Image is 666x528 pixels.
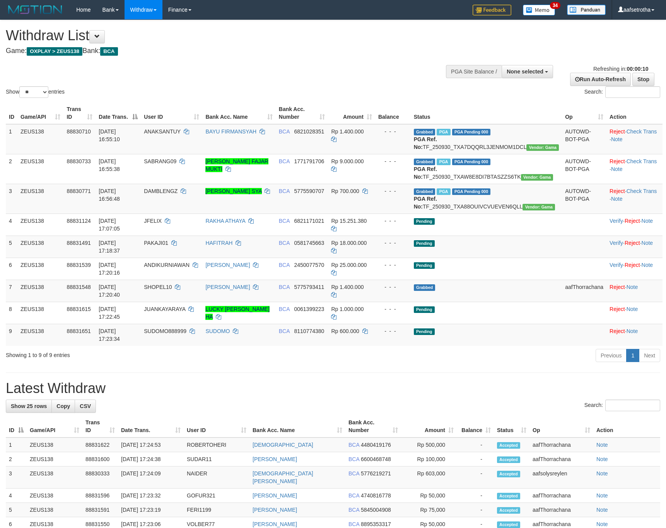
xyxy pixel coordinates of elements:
[611,166,623,172] a: Note
[99,262,120,276] span: [DATE] 17:20:16
[279,158,290,164] span: BCA
[27,452,82,466] td: ZEUS138
[452,159,491,165] span: PGA Pending
[205,262,250,268] a: [PERSON_NAME]
[627,284,638,290] a: Note
[523,5,555,15] img: Button%20Memo.svg
[473,5,511,15] img: Feedback.jpg
[118,437,184,452] td: [DATE] 17:24:53
[331,284,364,290] span: Rp 1.400.000
[605,400,660,411] input: Search:
[348,456,359,462] span: BCA
[331,262,367,268] span: Rp 25.000.000
[361,521,391,527] span: Copy 8895353317 to clipboard
[27,489,82,503] td: ZEUS138
[642,218,653,224] a: Note
[414,306,435,313] span: Pending
[611,136,623,142] a: Note
[205,188,261,194] a: [PERSON_NAME] SYA
[205,158,268,172] a: [PERSON_NAME] FAJAR MUKTI
[414,240,435,247] span: Pending
[497,456,520,463] span: Accepted
[184,489,249,503] td: GOFUR321
[584,400,660,411] label: Search:
[99,306,120,320] span: [DATE] 17:22:45
[6,154,17,184] td: 2
[144,188,178,194] span: DAMBLENGZ
[253,470,313,484] a: [DEMOGRAPHIC_DATA][PERSON_NAME]
[507,68,543,75] span: None selected
[606,184,663,214] td: · ·
[6,466,27,489] td: 3
[567,5,606,15] img: panduan.png
[378,261,408,269] div: - - -
[144,218,162,224] span: JFELIX
[345,415,401,437] th: Bank Acc. Number: activate to sort column ascending
[611,196,623,202] a: Note
[99,218,120,232] span: [DATE] 17:07:05
[610,128,625,135] a: Reject
[6,28,436,43] h1: Withdraw List
[378,157,408,165] div: - - -
[627,328,638,334] a: Note
[497,521,520,528] span: Accepted
[378,305,408,313] div: - - -
[67,284,91,290] span: 88831548
[596,492,608,499] a: Note
[452,129,491,135] span: PGA Pending
[361,507,391,513] span: Copy 5845004908 to clipboard
[606,214,663,236] td: · ·
[80,403,91,409] span: CSV
[184,452,249,466] td: SUDAR11
[497,471,520,477] span: Accepted
[279,218,290,224] span: BCA
[67,188,91,194] span: 88830771
[6,503,27,517] td: 5
[593,66,648,72] span: Refreshing in:
[610,188,625,194] a: Reject
[610,262,623,268] a: Verify
[414,196,437,210] b: PGA Ref. No:
[294,218,324,224] span: Copy 6821171021 to clipboard
[202,102,275,124] th: Bank Acc. Name: activate to sort column ascending
[6,102,17,124] th: ID
[457,489,494,503] td: -
[348,470,359,477] span: BCA
[27,47,82,56] span: OXPLAY > ZEUS138
[361,492,391,499] span: Copy 4740816778 to clipboard
[6,184,17,214] td: 3
[205,128,256,135] a: BAYU FIRMANSYAH
[411,154,562,184] td: TF_250930_TXAW8E8DI7BTASZZS6TK
[279,328,290,334] span: BCA
[627,188,657,194] a: Check Trans
[497,493,520,499] span: Accepted
[6,302,17,324] td: 8
[529,466,593,489] td: aafsolysreylen
[99,240,120,254] span: [DATE] 17:18:37
[253,442,313,448] a: [DEMOGRAPHIC_DATA]
[184,503,249,517] td: FERI1199
[414,328,435,335] span: Pending
[497,442,520,449] span: Accepted
[63,102,96,124] th: Trans ID: activate to sort column ascending
[82,489,118,503] td: 88831596
[606,324,663,346] td: ·
[606,102,663,124] th: Action
[529,489,593,503] td: aafThorrachana
[411,184,562,214] td: TF_250930_TXA88OUIVCVUEVEN6QLL
[51,400,75,413] a: Copy
[497,507,520,514] span: Accepted
[294,128,324,135] span: Copy 6821028351 to clipboard
[205,306,269,320] a: LUCKY [PERSON_NAME] HA
[446,65,502,78] div: PGA Site Balance /
[144,158,176,164] span: SABRANG09
[348,492,359,499] span: BCA
[378,217,408,225] div: - - -
[606,258,663,280] td: · ·
[6,214,17,236] td: 4
[67,328,91,334] span: 88831651
[414,136,437,150] b: PGA Ref. No:
[414,262,435,269] span: Pending
[625,240,640,246] a: Reject
[17,280,63,302] td: ZEUS138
